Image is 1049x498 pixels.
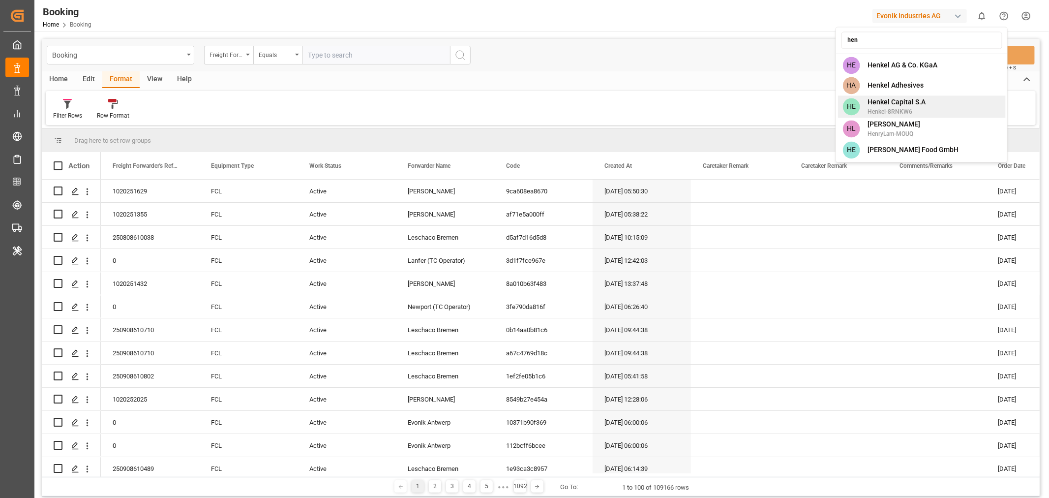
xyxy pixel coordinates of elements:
span: Henkel Adhesives [868,80,924,91]
span: [PERSON_NAME] Food GmbH [868,145,959,155]
span: [PERSON_NAME] [868,119,920,129]
span: Henkel Capital S.A [868,97,926,107]
span: Henkel AG & Co. KGaA [868,60,937,70]
span: Henkel-8RNKW6 [868,107,926,116]
span: HE [842,57,860,74]
span: HE [842,141,860,158]
span: HE [842,98,860,115]
span: HL [842,120,860,137]
input: Search an account... [841,31,1002,49]
span: HA [842,77,860,94]
span: HenryLam-MOUQ [868,129,920,138]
